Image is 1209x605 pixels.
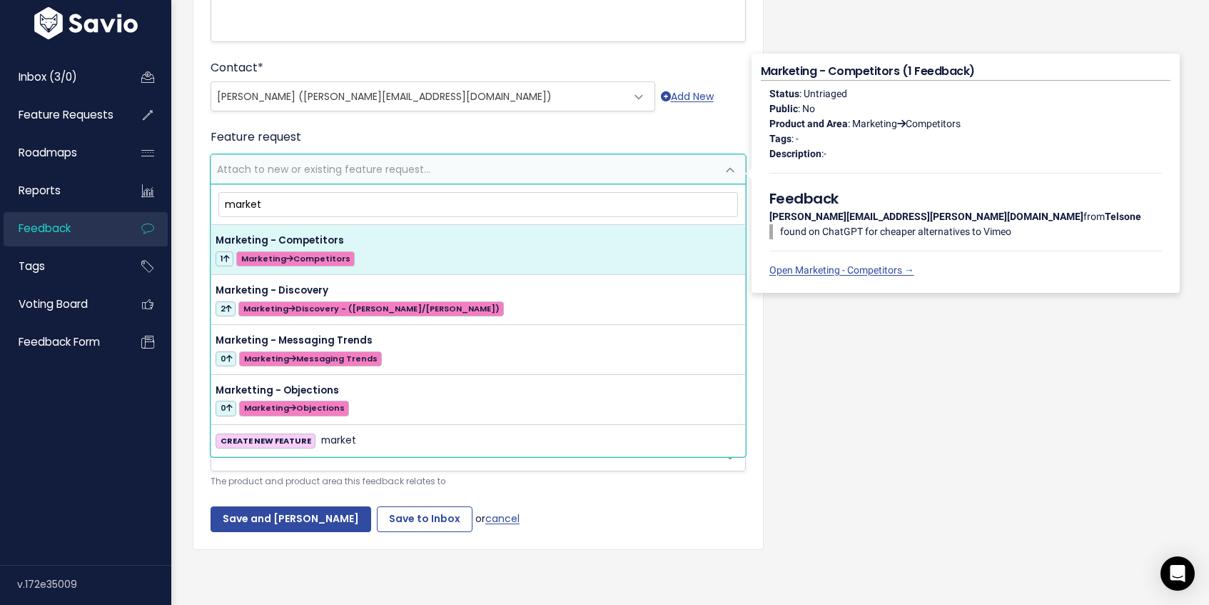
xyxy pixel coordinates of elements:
[236,251,355,266] span: Marketing Competitors
[211,474,746,489] small: The product and product area this feedback relates to
[1105,211,1141,222] strong: Telsone
[4,136,118,169] a: Roadmaps
[221,435,311,446] strong: CREATE NEW FEATURE
[239,401,349,416] span: Marketing Objections
[321,432,356,449] span: market
[216,284,328,297] span: Marketing - Discovery
[217,449,268,464] span: ---------
[211,506,371,532] input: Save and [PERSON_NAME]
[19,183,61,198] span: Reports
[769,264,914,276] a: Open Marketing - Competitors →
[4,61,118,94] a: Inbox (3/0)
[216,234,344,247] span: Marketing - Competitors
[4,326,118,359] a: Feedback form
[217,162,430,176] span: Attach to new or existing feature request...
[1160,556,1195,591] div: Open Intercom Messenger
[4,99,118,131] a: Feature Requests
[19,107,113,122] span: Feature Requests
[211,82,626,111] span: James Ball (james@bunny.net)
[217,89,552,104] span: [PERSON_NAME] ([PERSON_NAME][EMAIL_ADDRESS][DOMAIN_NAME])
[769,148,821,159] strong: Description
[19,69,77,84] span: Inbox (3/0)
[211,59,263,76] label: Contact
[4,174,118,207] a: Reports
[216,301,236,316] span: 2
[485,511,520,526] a: cancel
[377,506,472,532] input: Save to Inbox
[780,224,1162,239] p: found on ChatGPT for cheaper alternatives to Vimeo
[769,133,791,144] strong: Tags
[769,211,1083,222] strong: [PERSON_NAME][EMAIL_ADDRESS][PERSON_NAME][DOMAIN_NAME]
[238,301,504,316] span: Marketing Discovery - ([PERSON_NAME]/[PERSON_NAME])
[4,212,118,245] a: Feedback
[4,250,118,283] a: Tags
[769,103,798,114] strong: Public
[216,251,233,266] span: 1
[19,145,77,160] span: Roadmaps
[17,566,171,603] div: v.172e35009
[211,81,655,111] span: James Ball (james@bunny.net)
[769,188,1162,209] h5: Feedback
[4,288,118,321] a: Voting Board
[661,88,714,106] a: Add New
[216,351,236,366] span: 0
[216,384,339,397] span: Marketting - Objections
[761,63,1170,81] h4: Marketing - Competitors (1 Feedback)
[769,88,799,99] strong: Status
[216,334,373,347] span: Marketing - Messaging Trends
[19,296,88,311] span: Voting Board
[761,81,1170,284] div: : Untriaged : No : Marketing Competitors : - : from
[31,7,141,39] img: logo-white.9d6f32f41409.svg
[211,129,301,146] label: Feature request
[769,118,848,129] strong: Product and Area
[19,259,45,274] span: Tags
[19,221,71,236] span: Feedback
[239,351,382,366] span: Marketing Messaging Trends
[824,148,826,159] span: -
[216,401,236,416] span: 0
[19,334,100,349] span: Feedback form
